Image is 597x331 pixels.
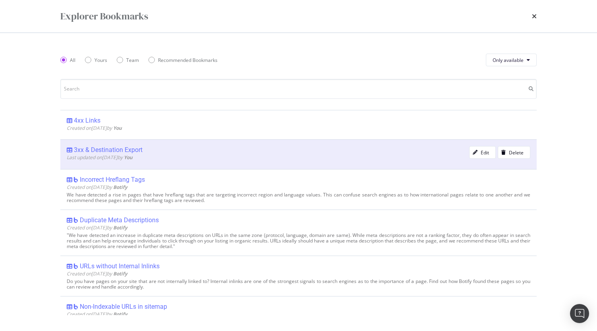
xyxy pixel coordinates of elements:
[67,154,133,161] span: Last updated on [DATE] by
[158,57,218,64] div: Recommended Bookmarks
[509,149,524,156] div: Delete
[532,10,537,23] div: times
[80,303,167,311] div: Non-Indexable URLs in sitemap
[570,304,589,323] div: Open Intercom Messenger
[94,57,107,64] div: Yours
[481,149,489,156] div: Edit
[486,54,537,66] button: Only available
[113,125,122,131] b: You
[117,57,139,64] div: Team
[126,57,139,64] div: Team
[70,57,75,64] div: All
[148,57,218,64] div: Recommended Bookmarks
[67,192,530,203] div: We have detected a rise in pages that have hreflang tags that are targeting incorrect region and ...
[493,57,524,64] span: Only available
[113,224,127,231] b: Botify
[67,224,127,231] span: Created on [DATE] by
[80,176,145,184] div: Incorrect Hreflang Tags
[67,311,127,318] span: Created on [DATE] by
[80,262,160,270] div: URLs without Internal Inlinks
[60,10,148,23] div: Explorer Bookmarks
[124,154,133,161] b: You
[85,57,107,64] div: Yours
[67,270,127,277] span: Created on [DATE] by
[113,184,127,191] b: Botify
[67,279,530,290] div: Do you have pages on your site that are not internally linked to? Internal inlinks are one of the...
[80,216,159,224] div: Duplicate Meta Descriptions
[60,57,75,64] div: All
[67,184,127,191] span: Created on [DATE] by
[113,311,127,318] b: Botify
[60,79,537,99] input: Search
[113,270,127,277] b: Botify
[67,125,122,131] span: Created on [DATE] by
[67,233,530,249] div: "We have detected an increase in duplicate meta descriptions on URLs in the same zone (protocol, ...
[74,146,143,154] div: 3xx & Destination Export
[469,146,496,159] button: Edit
[498,146,530,159] button: Delete
[74,117,100,125] div: 4xx Links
